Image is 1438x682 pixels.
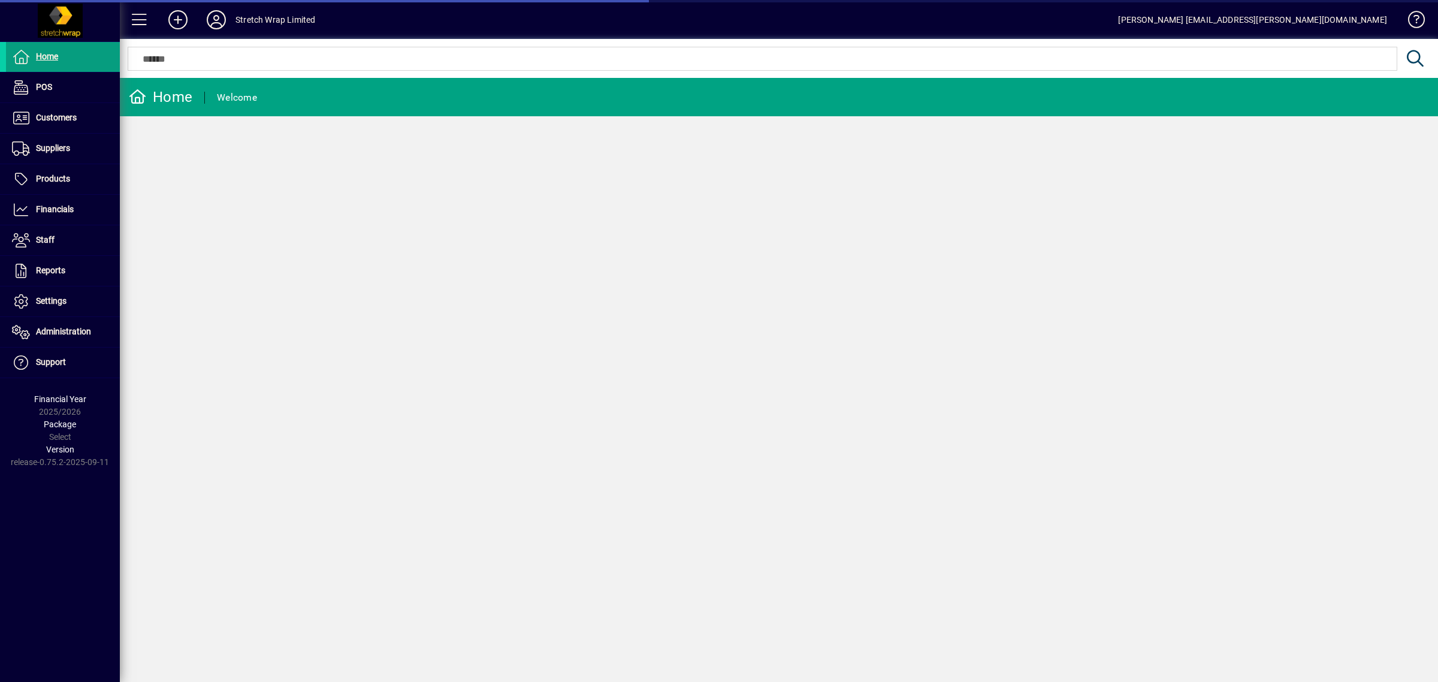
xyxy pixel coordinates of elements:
[36,82,52,92] span: POS
[235,10,316,29] div: Stretch Wrap Limited
[6,73,120,102] a: POS
[6,164,120,194] a: Products
[6,195,120,225] a: Financials
[36,143,70,153] span: Suppliers
[1118,10,1387,29] div: [PERSON_NAME] [EMAIL_ADDRESS][PERSON_NAME][DOMAIN_NAME]
[6,348,120,378] a: Support
[159,9,197,31] button: Add
[36,174,70,183] span: Products
[36,357,66,367] span: Support
[36,52,58,61] span: Home
[44,420,76,429] span: Package
[46,445,74,454] span: Version
[197,9,235,31] button: Profile
[6,225,120,255] a: Staff
[36,235,55,245] span: Staff
[36,113,77,122] span: Customers
[36,204,74,214] span: Financials
[36,265,65,275] span: Reports
[6,103,120,133] a: Customers
[36,327,91,336] span: Administration
[6,317,120,347] a: Administration
[6,286,120,316] a: Settings
[217,88,257,107] div: Welcome
[36,296,67,306] span: Settings
[34,394,86,404] span: Financial Year
[6,134,120,164] a: Suppliers
[129,87,192,107] div: Home
[1399,2,1423,41] a: Knowledge Base
[6,256,120,286] a: Reports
